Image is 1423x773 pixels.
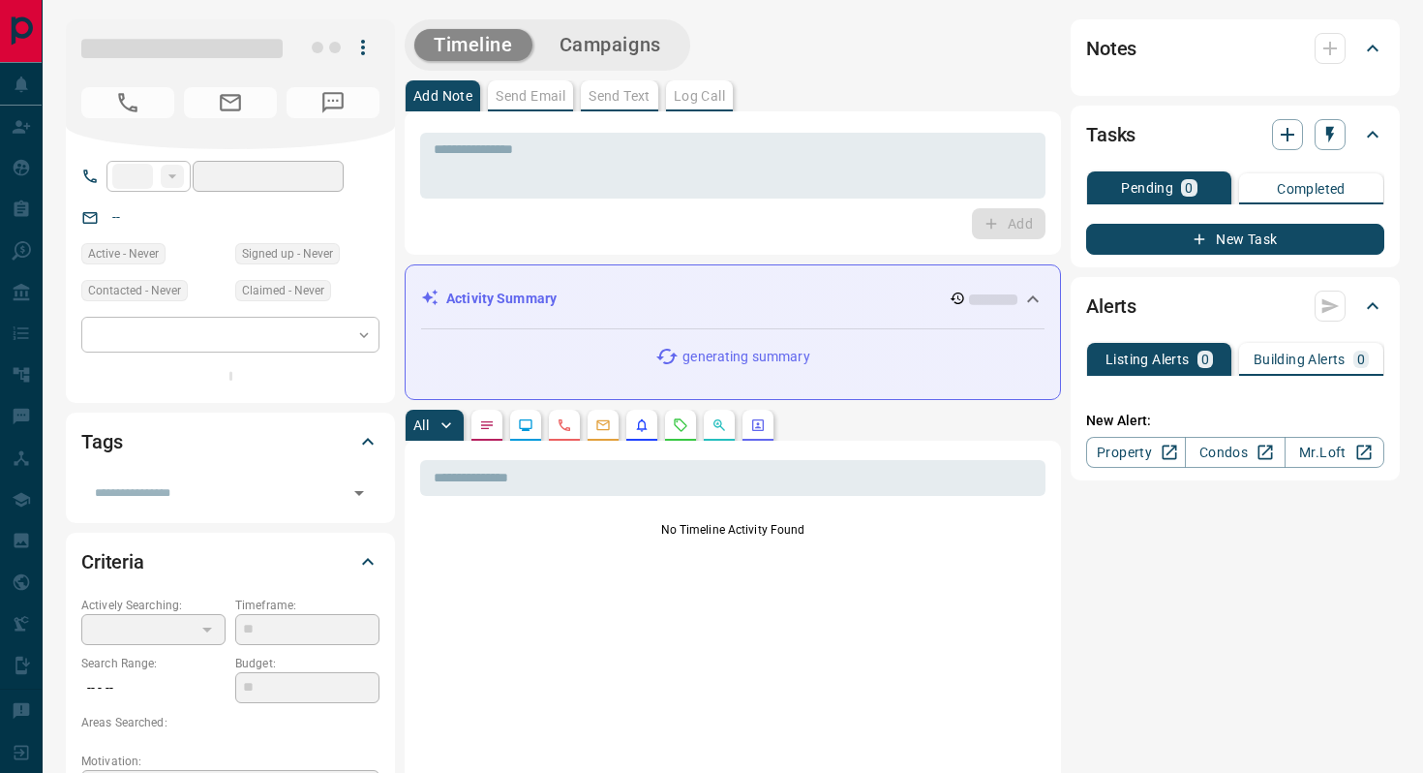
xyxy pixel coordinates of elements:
[81,418,379,465] div: Tags
[81,87,174,118] span: No Number
[81,597,226,614] p: Actively Searching:
[81,672,226,704] p: -- - --
[518,417,533,433] svg: Lead Browsing Activity
[1277,182,1346,196] p: Completed
[287,87,379,118] span: No Number
[81,655,226,672] p: Search Range:
[1185,437,1285,468] a: Condos
[1086,291,1136,322] h2: Alerts
[673,417,688,433] svg: Requests
[1254,353,1346,366] p: Building Alerts
[711,417,727,433] svg: Opportunities
[682,347,809,367] p: generating summary
[1086,283,1384,329] div: Alerts
[595,417,611,433] svg: Emails
[242,244,333,263] span: Signed up - Never
[420,521,1045,539] p: No Timeline Activity Found
[81,546,144,577] h2: Criteria
[750,417,766,433] svg: Agent Actions
[1086,119,1135,150] h2: Tasks
[1086,411,1384,431] p: New Alert:
[413,418,429,432] p: All
[479,417,495,433] svg: Notes
[414,29,532,61] button: Timeline
[1086,224,1384,255] button: New Task
[1185,181,1193,195] p: 0
[81,426,122,457] h2: Tags
[81,539,379,585] div: Criteria
[81,714,379,731] p: Areas Searched:
[1086,33,1136,64] h2: Notes
[1105,353,1190,366] p: Listing Alerts
[540,29,681,61] button: Campaigns
[184,87,277,118] span: No Email
[413,89,472,103] p: Add Note
[1121,181,1173,195] p: Pending
[557,417,572,433] svg: Calls
[1086,25,1384,72] div: Notes
[81,753,379,770] p: Motivation:
[88,281,181,300] span: Contacted - Never
[634,417,650,433] svg: Listing Alerts
[1357,353,1365,366] p: 0
[346,479,373,507] button: Open
[1086,111,1384,158] div: Tasks
[421,281,1045,317] div: Activity Summary
[1201,353,1209,366] p: 0
[242,281,324,300] span: Claimed - Never
[446,289,557,309] p: Activity Summary
[1285,437,1384,468] a: Mr.Loft
[88,244,159,263] span: Active - Never
[1086,437,1186,468] a: Property
[112,209,120,225] a: --
[235,655,379,672] p: Budget:
[235,597,379,614] p: Timeframe:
